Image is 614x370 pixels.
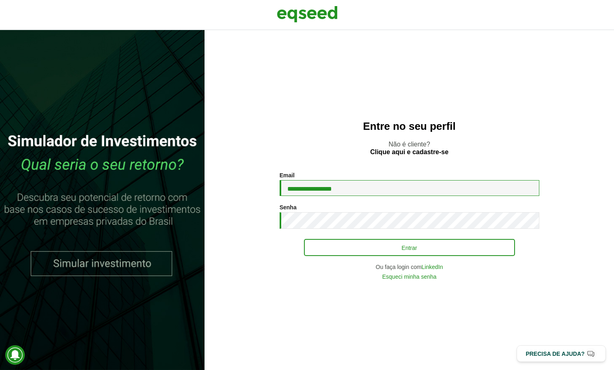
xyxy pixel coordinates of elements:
a: Esqueci minha senha [382,274,437,280]
a: LinkedIn [422,264,443,270]
div: Ou faça login com [280,264,539,270]
label: Senha [280,204,297,210]
a: Clique aqui e cadastre-se [370,149,448,155]
img: EqSeed Logo [277,4,338,24]
label: Email [280,172,295,178]
p: Não é cliente? [221,140,598,156]
h2: Entre no seu perfil [221,120,598,132]
button: Entrar [304,239,515,256]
